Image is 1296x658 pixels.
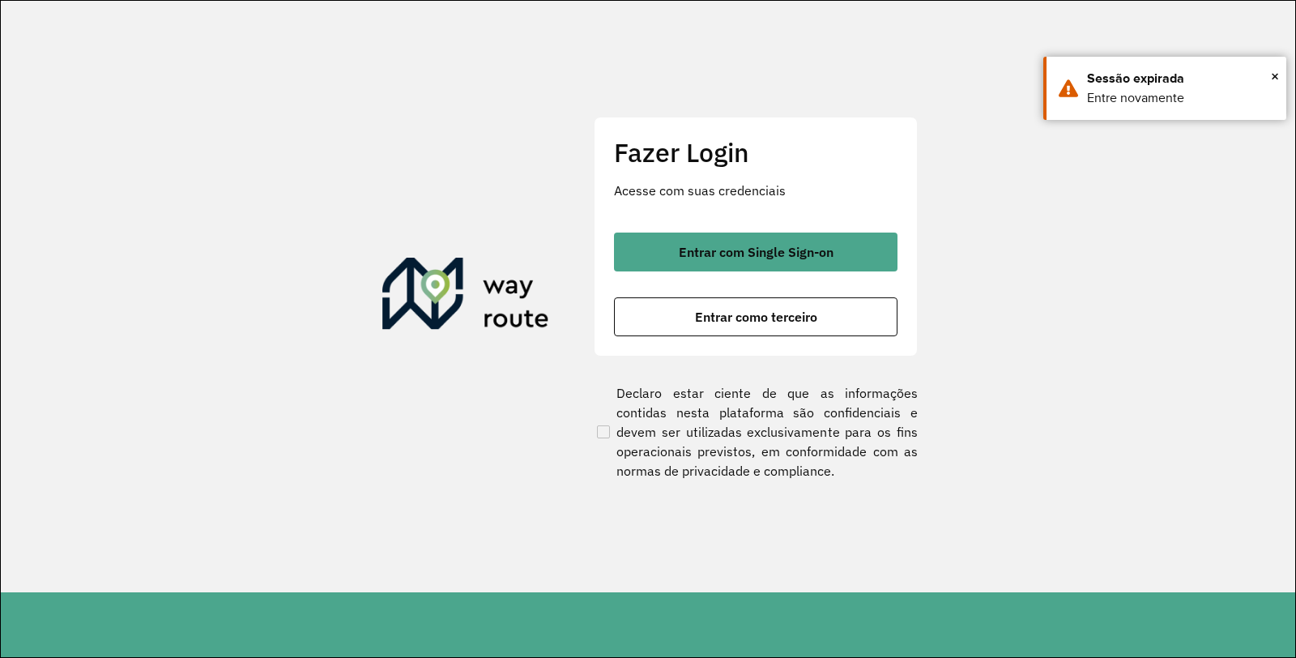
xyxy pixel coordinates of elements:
div: Sessão expirada [1087,69,1274,88]
span: Entrar com Single Sign-on [679,246,833,258]
span: × [1271,64,1279,88]
button: Close [1271,64,1279,88]
img: Roteirizador AmbevTech [382,258,549,335]
h2: Fazer Login [614,137,897,168]
span: Entrar como terceiro [695,310,817,323]
p: Acesse com suas credenciais [614,181,897,200]
button: button [614,297,897,336]
div: Entre novamente [1087,88,1274,108]
button: button [614,233,897,271]
label: Declaro estar ciente de que as informações contidas nesta plataforma são confidenciais e devem se... [594,383,918,481]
